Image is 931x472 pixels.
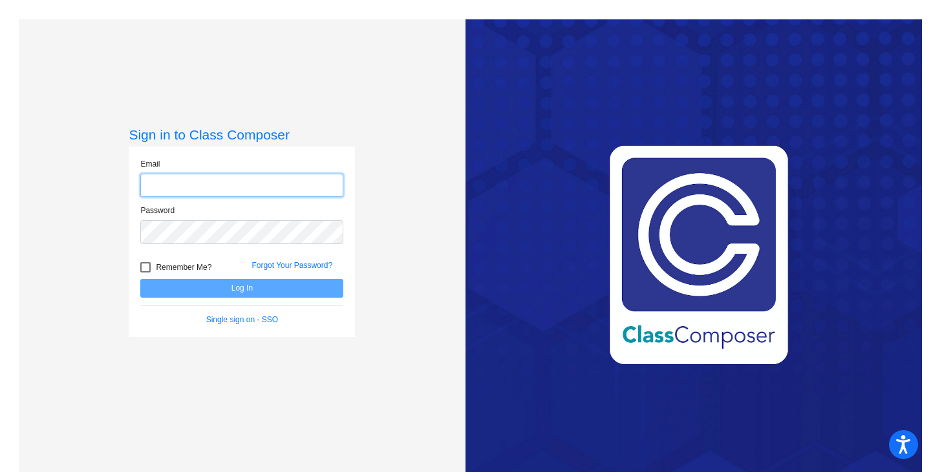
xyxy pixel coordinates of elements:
[156,260,211,275] span: Remember Me?
[206,315,278,324] a: Single sign on - SSO
[140,158,160,170] label: Email
[140,279,343,298] button: Log In
[140,205,175,216] label: Password
[129,127,355,143] h3: Sign in to Class Composer
[251,261,332,270] a: Forgot Your Password?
